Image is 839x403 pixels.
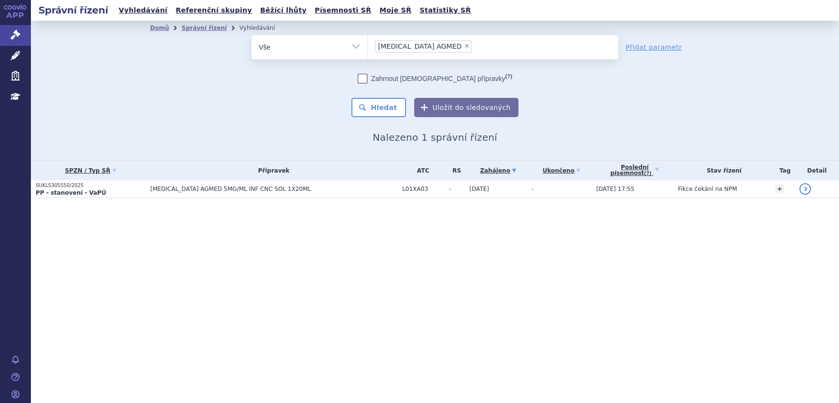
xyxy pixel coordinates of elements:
button: Hledat [351,98,406,117]
a: Referenční skupiny [173,4,255,17]
a: Statistiky SŘ [417,4,474,17]
span: Fikce čekání na NPM [678,186,737,192]
strong: PP - stanovení - VaPÚ [36,189,106,196]
abbr: (?) [505,73,512,80]
a: Domů [150,25,169,31]
h2: Správní řízení [31,3,116,17]
th: Přípravek [145,161,397,180]
a: Ukončeno [531,164,591,177]
span: [MEDICAL_DATA] AGMED 5MG/ML INF CNC SOL 1X20ML [150,186,392,192]
a: SPZN / Typ SŘ [36,164,145,177]
span: L01XA03 [402,186,444,192]
a: Písemnosti SŘ [312,4,374,17]
span: × [464,43,470,49]
span: [DATE] [469,186,489,192]
span: Nalezeno 1 správní řízení [373,132,497,143]
button: Uložit do sledovaných [414,98,518,117]
span: [MEDICAL_DATA] AGMED [378,43,461,50]
a: Správní řízení [182,25,227,31]
label: Zahrnout [DEMOGRAPHIC_DATA] přípravky [358,74,512,83]
th: Detail [795,161,839,180]
input: [MEDICAL_DATA] AGMED [475,40,480,52]
a: + [775,185,784,193]
a: Běžící lhůty [257,4,309,17]
abbr: (?) [644,171,651,176]
a: detail [799,183,811,195]
th: Stav řízení [673,161,770,180]
li: Vyhledávání [239,21,288,35]
a: Poslednípísemnost(?) [596,161,673,180]
span: [DATE] 17:55 [596,186,634,192]
a: Zahájeno [469,164,527,177]
a: Vyhledávání [116,4,170,17]
p: SUKLS305550/2025 [36,182,145,189]
th: Tag [770,161,795,180]
a: Moje SŘ [377,4,414,17]
a: Přidat parametr [626,42,682,52]
th: RS [444,161,464,180]
th: ATC [397,161,444,180]
span: - [531,186,533,192]
span: - [449,186,464,192]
